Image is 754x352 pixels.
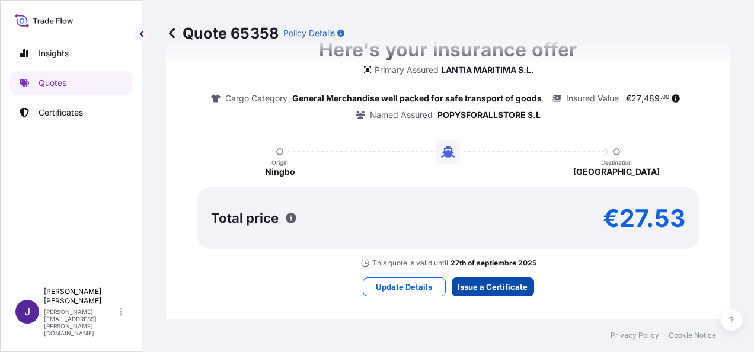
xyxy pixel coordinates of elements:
span: 00 [662,95,669,100]
p: Issue a Certificate [458,281,528,293]
p: Update Details [376,281,432,293]
p: Insights [39,47,69,59]
span: 489 [644,94,660,103]
p: [GEOGRAPHIC_DATA] [573,166,660,178]
button: Issue a Certificate [452,277,534,296]
p: Cargo Category [225,92,287,104]
a: Privacy Policy [611,331,659,340]
p: Origin [271,159,288,166]
p: [PERSON_NAME] [PERSON_NAME] [44,287,117,306]
p: LANTIA MARITIMA S.L. [441,64,534,76]
p: Primary Assured [375,64,439,76]
p: Quotes [39,77,66,89]
span: 27 [631,94,641,103]
p: Total price [211,212,279,224]
span: , [641,94,644,103]
span: J [24,306,30,318]
p: Ningbo [265,166,295,178]
p: 27th of septiembre 2025 [451,258,536,268]
a: Cookie Notice [669,331,716,340]
p: General Merchandise well packed for safe transport of goods [292,92,542,104]
p: Policy Details [283,27,335,39]
p: This quote is valid until [372,258,448,268]
p: Named Assured [370,109,433,121]
p: Destination [601,159,632,166]
a: Insights [10,41,132,65]
p: €27.53 [603,209,685,228]
a: Quotes [10,71,132,95]
p: [PERSON_NAME][EMAIL_ADDRESS][PERSON_NAME][DOMAIN_NAME] [44,308,117,337]
p: Insured Value [566,92,619,104]
button: Update Details [363,277,446,296]
p: Quote 65358 [166,24,279,43]
span: € [626,94,631,103]
p: POPYSFORALLSTORE S.L [437,109,541,121]
a: Certificates [10,101,132,124]
span: . [660,95,662,100]
p: Certificates [39,107,83,119]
